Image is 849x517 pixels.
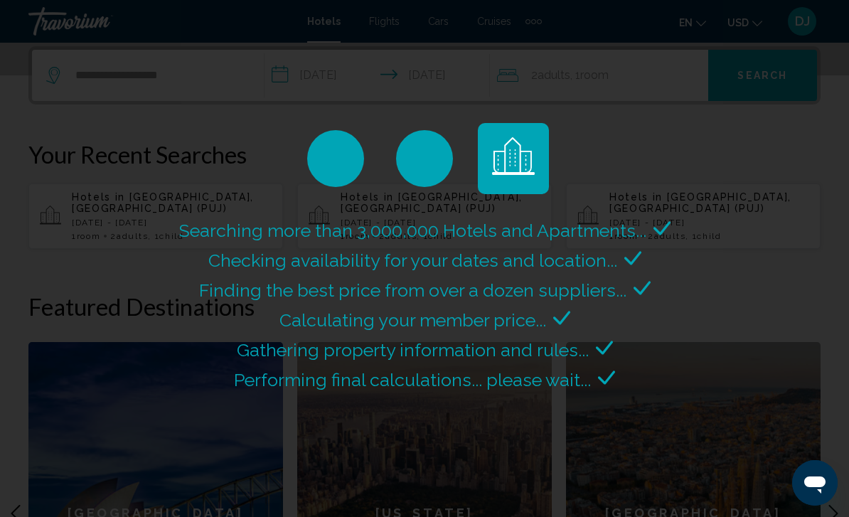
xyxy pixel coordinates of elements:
span: Gathering property information and rules... [237,339,589,361]
span: Finding the best price from over a dozen suppliers... [199,279,626,301]
span: Checking availability for your dates and location... [208,250,617,271]
span: Searching more than 3,000,000 Hotels and Apartments... [179,220,646,241]
span: Calculating your member price... [279,309,546,331]
iframe: Botón para iniciar la ventana de mensajería [792,460,838,506]
span: Performing final calculations... please wait... [234,369,591,390]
